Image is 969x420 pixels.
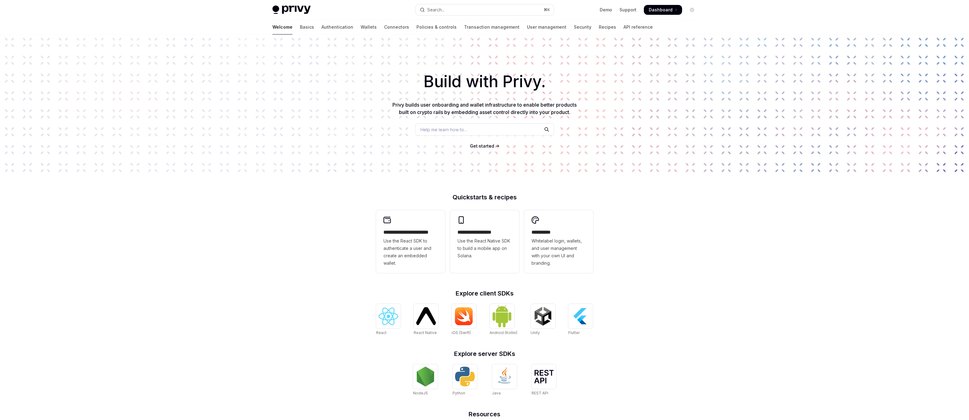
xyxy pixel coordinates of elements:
span: Flutter [568,330,580,335]
img: Android (Kotlin) [492,304,512,328]
span: Help me learn how to… [420,126,467,133]
a: Transaction management [464,20,520,35]
span: Android (Kotlin) [490,330,517,335]
a: Android (Kotlin)Android (Kotlin) [490,304,517,336]
span: Use the React SDK to authenticate a user and create an embedded wallet. [383,237,438,267]
img: Flutter [571,306,590,326]
a: REST APIREST API [532,364,556,396]
a: Demo [600,7,612,13]
a: Dashboard [644,5,682,15]
span: React Native [414,330,437,335]
h2: Resources [376,411,593,417]
img: Java [495,367,514,386]
a: ReactReact [376,304,401,336]
button: Toggle dark mode [687,5,697,15]
span: NodeJS [413,391,428,395]
img: light logo [272,6,311,14]
a: Authentication [321,20,353,35]
a: API reference [623,20,653,35]
a: User management [527,20,566,35]
h1: Build with Privy. [10,70,959,94]
h2: Quickstarts & recipes [376,194,593,200]
a: FlutterFlutter [568,304,593,336]
span: Privy builds user onboarding and wallet infrastructure to enable better products built on crypto ... [392,102,577,115]
img: REST API [534,370,554,383]
span: Use the React Native SDK to build a mobile app on Solana. [458,237,512,259]
a: React NativeReact Native [414,304,438,336]
a: **** **** **** ***Use the React Native SDK to build a mobile app on Solana. [450,210,519,273]
img: NodeJS [416,367,435,386]
a: JavaJava [492,364,517,396]
span: Whitelabel login, wallets, and user management with your own UI and branding. [532,237,586,267]
span: React [376,330,387,335]
a: Get started [470,143,494,149]
a: Policies & controls [416,20,457,35]
a: NodeJSNodeJS [413,364,438,396]
img: React [379,308,398,325]
a: Support [619,7,636,13]
h2: Explore client SDKs [376,290,593,296]
a: PythonPython [453,364,477,396]
a: Security [574,20,591,35]
span: Unity [531,330,540,335]
img: React Native [416,307,436,325]
a: UnityUnity [531,304,555,336]
span: ⌘ K [544,7,550,12]
img: Python [455,367,475,386]
img: Unity [533,306,553,326]
img: iOS (Swift) [454,307,474,325]
a: Basics [300,20,314,35]
a: Welcome [272,20,292,35]
span: iOS (Swift) [452,330,471,335]
h2: Explore server SDKs [376,351,593,357]
span: Python [453,391,465,395]
a: **** *****Whitelabel login, wallets, and user management with your own UI and branding. [524,210,593,273]
a: Wallets [361,20,377,35]
span: Java [492,391,501,395]
span: Dashboard [649,7,673,13]
div: Search... [427,6,445,14]
span: REST API [532,391,548,395]
a: Connectors [384,20,409,35]
button: Open search [416,4,554,15]
a: iOS (Swift)iOS (Swift) [452,304,476,336]
a: Recipes [599,20,616,35]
